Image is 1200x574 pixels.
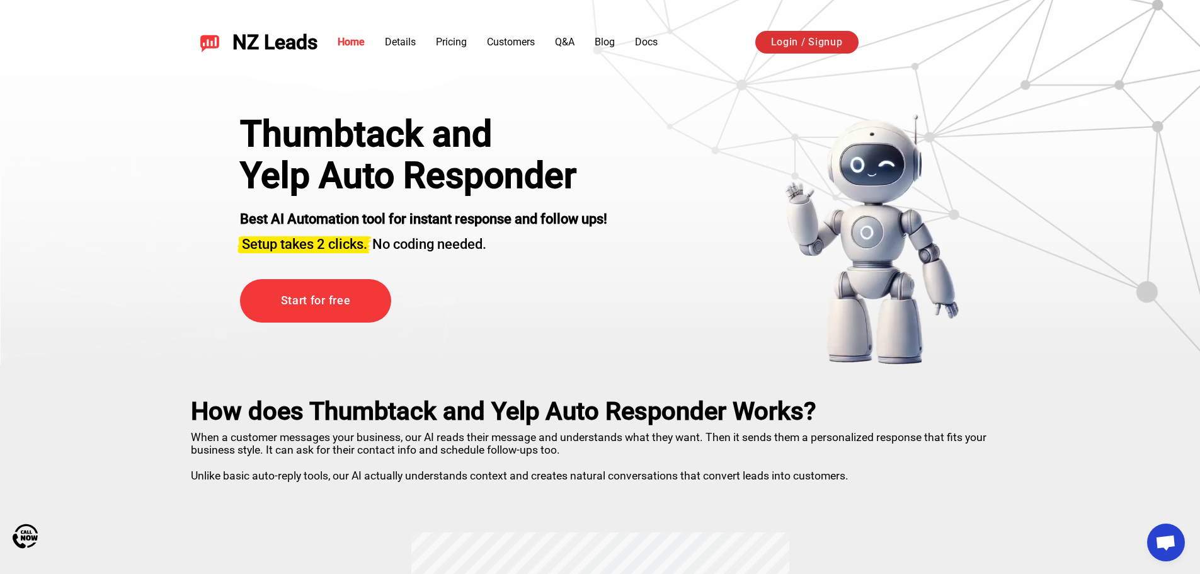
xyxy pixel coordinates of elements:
[595,36,615,48] a: Blog
[240,229,607,254] h3: No coding needed.
[13,524,38,549] img: Call Now
[232,31,317,54] span: NZ Leads
[635,36,658,48] a: Docs
[338,36,365,48] a: Home
[487,36,535,48] a: Customers
[555,36,574,48] a: Q&A
[240,155,607,197] h1: Yelp Auto Responder
[240,211,607,227] strong: Best AI Automation tool for instant response and follow ups!
[191,397,1010,426] h2: How does Thumbtack and Yelp Auto Responder Works?
[1147,524,1185,561] a: Open chat
[784,113,960,365] img: yelp bot
[385,36,416,48] a: Details
[200,32,220,52] img: NZ Leads logo
[191,426,1010,482] p: When a customer messages your business, our AI reads their message and understands what they want...
[755,31,859,54] a: Login / Signup
[871,29,1017,57] iframe: Sign in with Google Button
[436,36,467,48] a: Pricing
[240,279,391,323] a: Start for free
[240,113,607,155] div: Thumbtack and
[242,236,367,252] span: Setup takes 2 clicks.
